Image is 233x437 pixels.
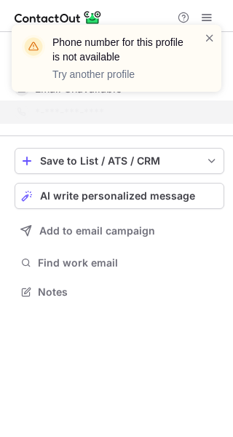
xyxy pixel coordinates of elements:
[15,218,224,244] button: Add to email campaign
[38,286,218,299] span: Notes
[52,67,186,82] p: Try another profile
[15,253,224,273] button: Find work email
[38,256,218,269] span: Find work email
[15,282,224,302] button: Notes
[22,35,45,58] img: warning
[15,148,224,174] button: save-profile-one-click
[40,190,195,202] span: AI write personalized message
[52,35,186,64] header: Phone number for this profile is not available
[15,183,224,209] button: AI write personalized message
[39,225,155,237] span: Add to email campaign
[15,9,102,26] img: ContactOut v5.3.10
[40,155,199,167] div: Save to List / ATS / CRM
